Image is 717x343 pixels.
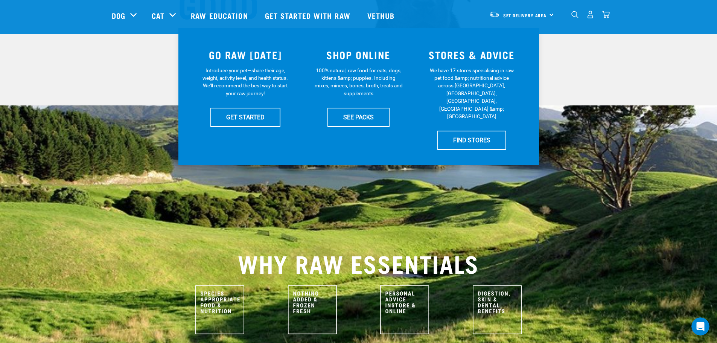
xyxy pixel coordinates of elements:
[437,131,506,149] a: FIND STORES
[360,0,404,30] a: Vethub
[586,11,594,18] img: user.png
[327,108,390,127] a: SEE PACKS
[489,11,499,18] img: van-moving.png
[602,11,610,18] img: home-icon@2x.png
[420,49,524,61] h3: STORES & ADVICE
[503,14,547,17] span: Set Delivery Area
[473,285,522,334] img: Raw Benefits
[428,67,516,120] p: We have 17 stores specialising in raw pet food &amp; nutritional advice across [GEOGRAPHIC_DATA],...
[193,49,298,61] h3: GO RAW [DATE]
[183,0,257,30] a: Raw Education
[691,317,709,335] iframe: Intercom live chat
[210,108,280,127] a: GET STARTED
[380,285,429,334] img: Personal Advice
[112,249,606,276] h2: WHY RAW ESSENTIALS
[306,49,411,61] h3: SHOP ONLINE
[257,0,360,30] a: Get started with Raw
[195,285,244,334] img: Species Appropriate Nutrition
[571,11,578,18] img: home-icon-1@2x.png
[288,285,337,334] img: Nothing Added
[112,10,125,21] a: Dog
[314,67,403,98] p: 100% natural, raw food for cats, dogs, kittens &amp; puppies. Including mixes, minces, bones, bro...
[152,10,164,21] a: Cat
[201,67,289,98] p: Introduce your pet—share their age, weight, activity level, and health status. We'll recommend th...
